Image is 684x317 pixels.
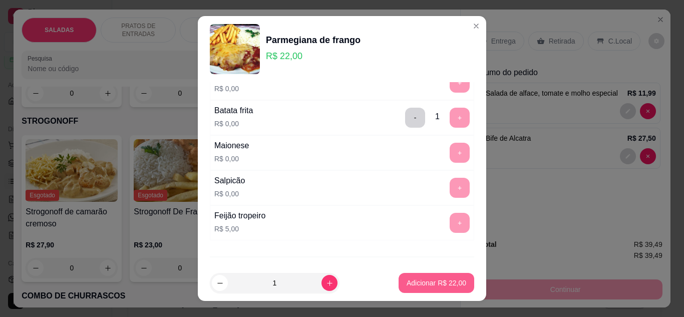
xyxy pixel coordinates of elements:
div: Maionese [214,140,249,152]
div: Parmegiana de frango [266,33,361,47]
p: Adicionar R$ 22,00 [407,278,466,288]
p: R$ 22,00 [266,49,361,63]
div: Salpicão [214,175,245,187]
button: decrease-product-quantity [212,275,228,291]
p: R$ 0,00 [214,189,245,199]
div: 1 [435,111,440,123]
button: delete [405,108,425,128]
button: Close [468,18,484,34]
div: Feijão tropeiro [214,210,265,222]
button: Adicionar R$ 22,00 [399,273,474,293]
p: R$ 0,00 [214,154,249,164]
p: R$ 5,00 [214,224,265,234]
p: R$ 0,00 [214,119,253,129]
button: increase-product-quantity [321,275,337,291]
div: Batata frita [214,105,253,117]
img: product-image [210,24,260,74]
p: R$ 0,00 [214,84,261,94]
